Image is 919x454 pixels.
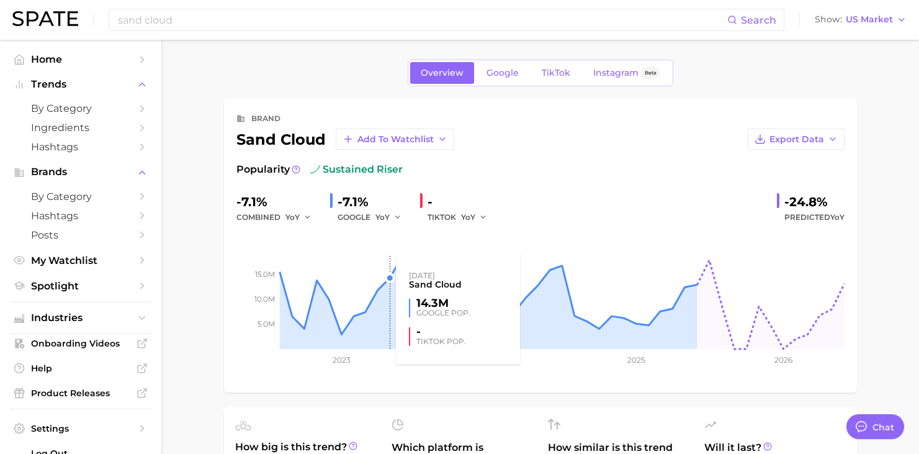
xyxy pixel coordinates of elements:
[285,212,300,222] span: YoY
[31,363,130,374] span: Help
[846,16,893,23] span: US Market
[332,355,350,365] tspan: 2023
[31,229,130,241] span: Posts
[285,210,312,225] button: YoY
[10,309,151,327] button: Industries
[10,137,151,157] a: Hashtags
[375,212,390,222] span: YoY
[31,102,130,114] span: by Category
[10,187,151,206] a: by Category
[479,355,498,365] tspan: 2024
[748,129,845,150] button: Export Data
[10,99,151,118] a: by Category
[830,212,845,222] span: YoY
[784,210,845,225] span: Predicted
[486,68,519,78] span: Google
[251,111,280,126] div: brand
[774,355,792,365] tspan: 2026
[31,338,130,349] span: Onboarding Videos
[31,210,130,222] span: Hashtags
[461,212,475,222] span: YoY
[428,210,496,225] div: TIKTOK
[645,68,657,78] span: Beta
[428,192,496,212] div: -
[10,276,151,296] a: Spotlight
[31,79,130,90] span: Trends
[815,16,842,23] span: Show
[338,192,410,212] div: -7.1%
[31,166,130,178] span: Brands
[784,192,845,212] div: -24.8%
[310,162,403,177] span: sustained riser
[476,62,529,84] a: Google
[461,210,488,225] button: YoY
[236,192,320,212] div: -7.1%
[10,419,151,438] a: Settings
[236,210,320,225] div: combined
[10,206,151,225] a: Hashtags
[531,62,581,84] a: TikTok
[769,134,824,145] span: Export Data
[31,312,130,324] span: Industries
[31,423,130,434] span: Settings
[583,62,671,84] a: InstagramBeta
[31,280,130,292] span: Spotlight
[627,355,645,365] tspan: 2025
[741,14,776,26] span: Search
[236,129,454,150] div: sand cloud
[310,165,320,175] img: sustained riser
[357,134,434,145] span: Add to Watchlist
[31,141,130,153] span: Hashtags
[375,210,402,225] button: YoY
[31,255,130,266] span: My Watchlist
[10,118,151,137] a: Ingredients
[10,359,151,378] a: Help
[31,191,130,202] span: by Category
[31,122,130,134] span: Ingredients
[10,75,151,94] button: Trends
[336,129,454,150] button: Add to Watchlist
[10,384,151,402] a: Product Releases
[10,251,151,270] a: My Watchlist
[31,53,130,65] span: Home
[12,11,78,26] img: SPATE
[117,9,727,30] input: Search here for a brand, industry, or ingredient
[31,388,130,399] span: Product Releases
[593,68,639,78] span: Instagram
[236,162,290,177] span: Popularity
[421,68,464,78] span: Overview
[812,12,910,28] button: ShowUS Market
[410,62,474,84] a: Overview
[10,163,151,181] button: Brands
[10,334,151,353] a: Onboarding Videos
[10,50,151,69] a: Home
[10,225,151,245] a: Posts
[542,68,570,78] span: TikTok
[338,210,410,225] div: GOOGLE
